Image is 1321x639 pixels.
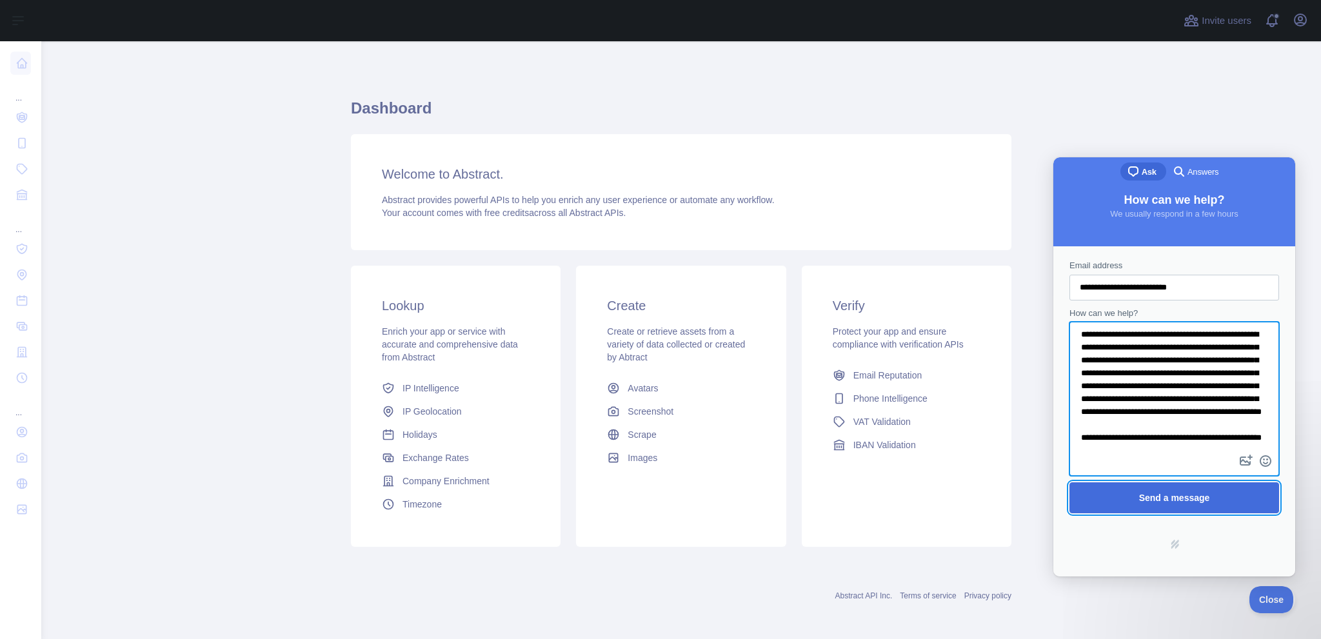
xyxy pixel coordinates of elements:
[833,297,980,315] h3: Verify
[828,364,986,387] a: Email Reputation
[1181,10,1254,31] button: Invite users
[628,428,656,441] span: Scrape
[835,591,893,600] a: Abstract API Inc.
[602,423,760,446] a: Scrape
[853,369,922,382] span: Email Reputation
[382,208,626,218] span: Your account comes with across all Abstract APIs.
[377,446,535,469] a: Exchange Rates
[484,208,529,218] span: free credits
[828,410,986,433] a: VAT Validation
[402,428,437,441] span: Holidays
[10,209,31,235] div: ...
[351,98,1011,129] h1: Dashboard
[628,405,673,418] span: Screenshot
[382,165,980,183] h3: Welcome to Abstract.
[853,438,916,451] span: IBAN Validation
[402,451,469,464] span: Exchange Rates
[377,400,535,423] a: IP Geolocation
[402,475,490,487] span: Company Enrichment
[377,493,535,516] a: Timezone
[964,591,1011,600] a: Privacy policy
[1053,157,1295,576] iframe: Help Scout Beacon - Live Chat, Contact Form, and Knowledge Base
[833,326,964,349] span: Protect your app and ensure compliance with verification APIs
[853,392,928,405] span: Phone Intelligence
[402,382,459,395] span: IP Intelligence
[602,446,760,469] a: Images
[607,326,745,362] span: Create or retrieve assets from a variety of data collected or created by Abtract
[10,77,31,103] div: ...
[602,400,760,423] a: Screenshot
[377,377,535,400] a: IP Intelligence
[402,405,462,418] span: IP Geolocation
[382,297,530,315] h3: Lookup
[628,382,658,395] span: Avatars
[828,387,986,410] a: Phone Intelligence
[1249,586,1295,613] iframe: Help Scout Beacon - Close
[382,195,775,205] span: Abstract provides powerful APIs to help you enrich any user experience or automate any workflow.
[900,591,956,600] a: Terms of service
[377,469,535,493] a: Company Enrichment
[402,498,442,511] span: Timezone
[382,326,518,362] span: Enrich your app or service with accurate and comprehensive data from Abstract
[628,451,657,464] span: Images
[1202,14,1251,28] span: Invite users
[377,423,535,446] a: Holidays
[10,392,31,418] div: ...
[607,297,755,315] h3: Create
[853,415,911,428] span: VAT Validation
[602,377,760,400] a: Avatars
[828,433,986,457] a: IBAN Validation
